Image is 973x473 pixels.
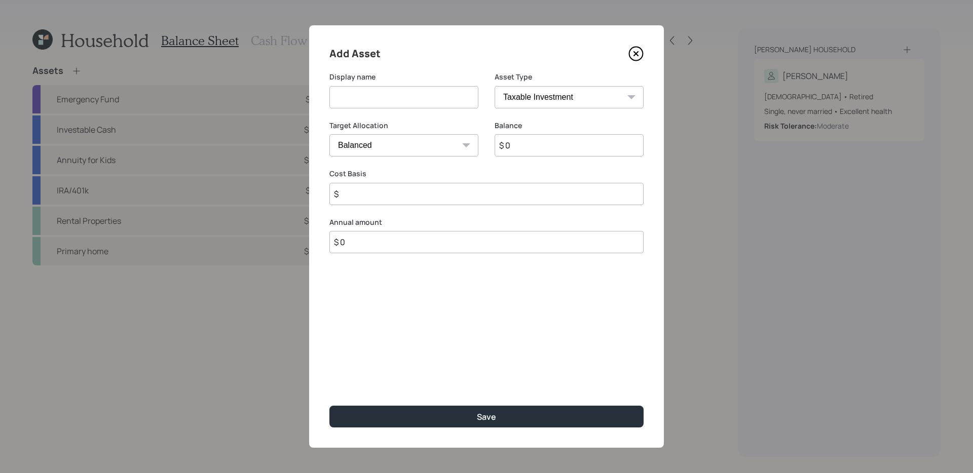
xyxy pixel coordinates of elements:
[329,406,644,427] button: Save
[495,72,644,82] label: Asset Type
[329,46,381,62] h4: Add Asset
[477,411,496,422] div: Save
[495,121,644,131] label: Balance
[329,169,644,179] label: Cost Basis
[329,121,478,131] label: Target Allocation
[329,72,478,82] label: Display name
[329,217,644,227] label: Annual amount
